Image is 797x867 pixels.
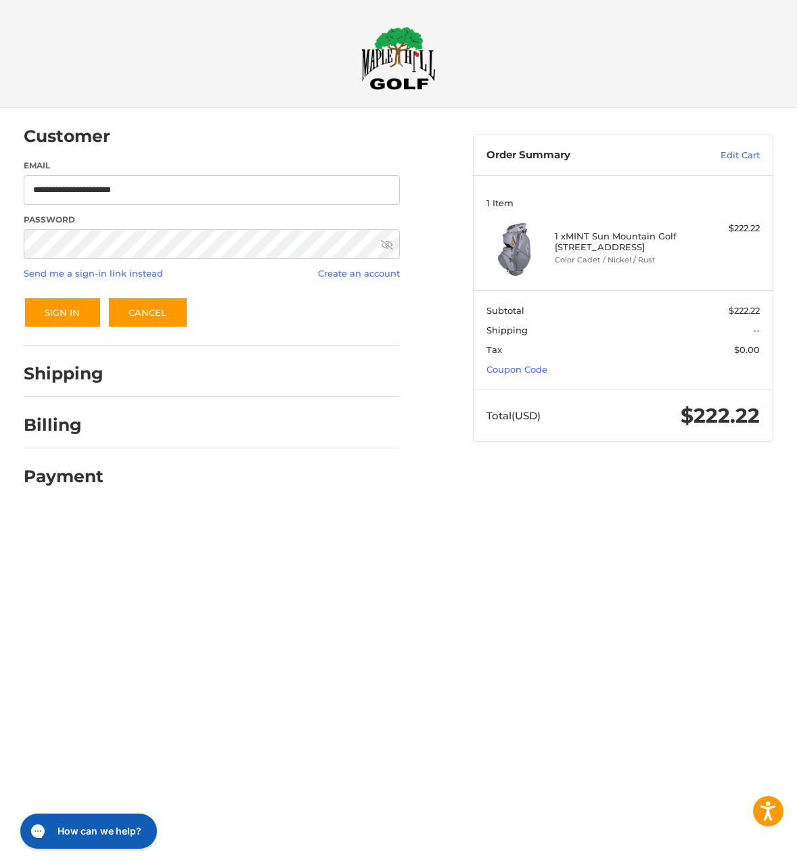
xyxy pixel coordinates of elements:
h2: Shipping [24,363,104,384]
h2: Payment [24,466,104,487]
span: $222.22 [681,403,760,428]
li: Color Cadet / Nickel / Rust [555,254,688,266]
h2: Billing [24,415,103,436]
div: $222.22 [691,222,760,235]
h4: 1 x MINT Sun Mountain Golf [STREET_ADDRESS] [555,231,688,253]
span: -- [753,325,760,335]
h3: 1 Item [486,197,760,208]
label: Email [24,160,400,172]
img: Maple Hill Golf [361,26,436,90]
label: Password [24,214,400,226]
span: Tax [486,344,502,355]
button: Sign In [24,297,101,328]
h3: Order Summary [486,149,673,162]
a: Coupon Code [486,364,547,375]
span: $0.00 [734,344,760,355]
a: Create an account [318,268,400,279]
span: Shipping [486,325,528,335]
span: Subtotal [486,305,524,316]
a: Send me a sign-in link instead [24,268,163,279]
h2: Customer [24,126,110,147]
span: Total (USD) [486,409,541,422]
span: $222.22 [729,305,760,316]
iframe: Gorgias live chat messenger [14,809,161,853]
a: Edit Cart [673,149,760,162]
a: Cancel [108,297,188,328]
